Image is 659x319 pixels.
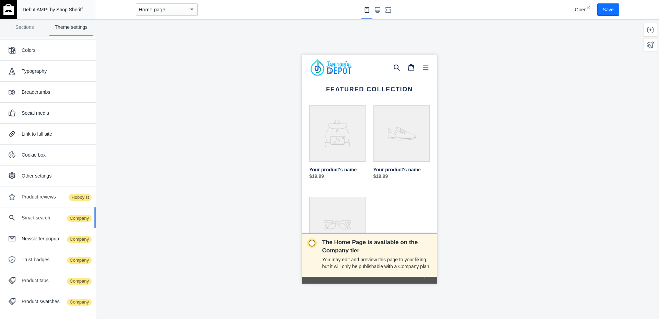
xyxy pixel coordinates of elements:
[22,68,91,75] div: Typography
[66,298,92,306] span: Company
[8,31,128,39] h2: Featured collection
[3,4,14,15] img: main-logo_60x60_white.png
[66,277,92,285] span: Company
[117,6,131,20] button: Menu
[22,235,91,242] div: Newsletter popup
[8,2,50,23] img: image
[22,130,91,137] div: Link to full site
[47,7,83,12] span: - by Shop Sheriff
[22,110,91,116] div: Social media
[66,235,92,243] span: Company
[322,238,432,255] p: The Home Page is available on the Company tier
[139,7,165,12] mat-select-trigger: Home page
[322,256,432,270] p: You may edit and preview this page to your liking, but it will only be publishable with a Company...
[575,7,587,12] span: Open
[23,7,47,12] span: Debut AMP
[66,214,92,223] span: Company
[22,298,91,305] div: Product swatches
[22,214,91,221] div: Smart search
[22,172,91,179] div: Other settings
[22,89,91,95] div: Breadcrumbs
[3,19,47,36] a: Sections
[22,193,91,200] div: Product reviews
[22,151,91,158] div: Cookie box
[68,193,92,202] span: Hobbyist
[597,3,619,16] button: Save
[49,19,93,36] a: Theme settings
[8,215,119,224] span: Go to full site
[22,256,91,263] div: Trust badges
[66,256,92,264] span: Company
[22,47,91,54] div: Colors
[22,277,91,284] div: Product tabs
[8,2,56,23] a: image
